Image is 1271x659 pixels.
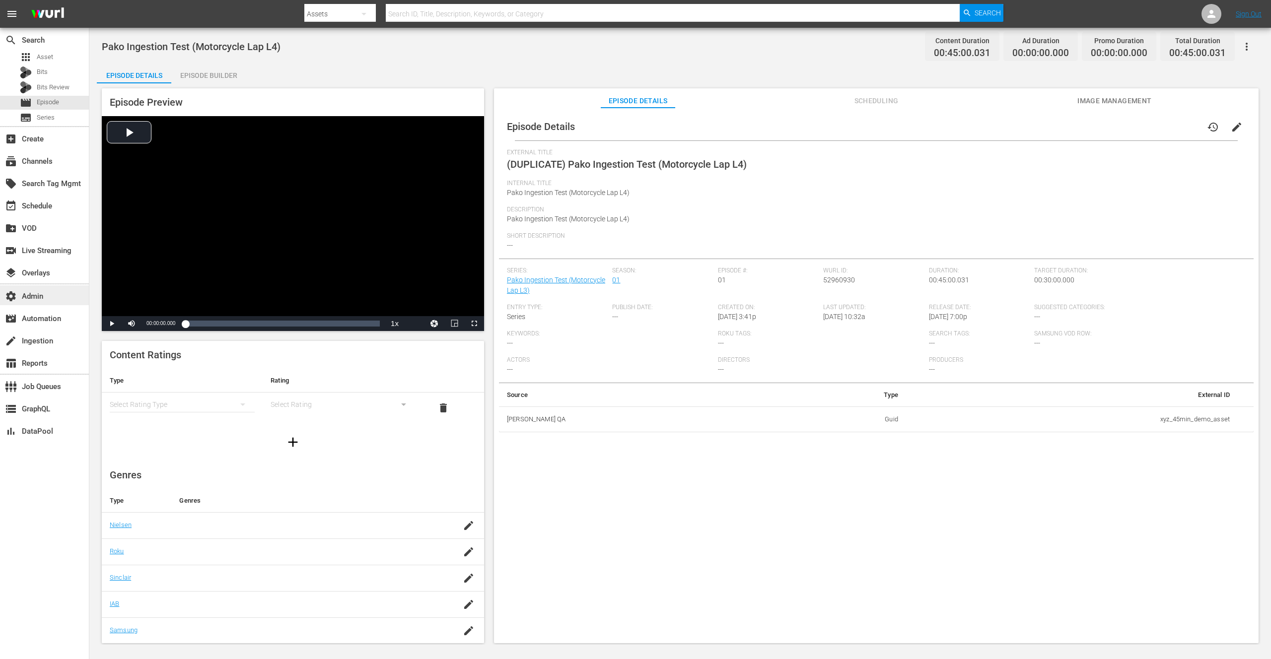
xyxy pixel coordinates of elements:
span: Producers [929,356,1135,364]
span: Series [37,113,55,123]
span: Job Queues [5,381,17,393]
span: 00:00:00.000 [1012,48,1069,59]
a: Roku [110,547,124,555]
div: Bits Review [20,81,32,93]
span: Bits [37,67,48,77]
span: Pako Ingestion Test (Motorcycle Lap L4) [507,189,630,197]
a: IAB [110,600,119,607]
span: Image Management [1077,95,1152,107]
span: history [1207,121,1219,133]
th: Type [102,369,263,393]
span: 01 [718,276,726,284]
span: (DUPLICATE) Pako Ingestion Test (Motorcycle Lap L4) [507,158,747,170]
span: Release Date: [929,304,1029,312]
span: Series [20,112,32,124]
img: ans4CAIJ8jUAAAAAAAAAAAAAAAAAAAAAAAAgQb4GAAAAAAAAAAAAAAAAAAAAAAAAJMjXAAAAAAAAAAAAAAAAAAAAAAAAgAT5G... [24,2,71,26]
span: --- [1034,313,1040,321]
span: Roku Tags: [718,330,924,338]
th: Source [499,383,789,407]
span: Reports [5,357,17,369]
span: Bits Review [37,82,70,92]
span: 52960930 [823,276,855,284]
span: Automation [5,313,17,325]
button: Play [102,316,122,331]
button: Playback Rate [385,316,405,331]
div: Ad Duration [1012,34,1069,48]
span: --- [507,339,513,347]
a: Samsung [110,626,138,634]
span: Series [507,313,525,321]
span: [DATE] 10:32a [823,313,865,321]
div: Episode Details [97,64,171,87]
span: Series: [507,267,607,275]
span: Description [507,206,1241,214]
div: Total Duration [1169,34,1226,48]
span: --- [929,339,935,347]
span: Duration: [929,267,1029,275]
div: Progress Bar [185,321,380,327]
th: Genres [171,489,442,513]
span: 00:45:00.031 [1169,48,1226,59]
span: Short Description [507,232,1241,240]
a: Sinclair [110,574,131,581]
button: Jump To Time [424,316,444,331]
th: [PERSON_NAME] QA [499,406,789,432]
span: DataPool [5,425,17,437]
button: delete [431,396,455,420]
span: Wurl ID: [823,267,923,275]
span: Season: [612,267,712,275]
span: Episode #: [718,267,818,275]
span: Keywords: [507,330,713,338]
span: VOD [5,222,17,234]
span: --- [612,313,618,321]
span: Content Ratings [110,349,181,361]
table: simple table [499,383,1254,433]
a: Nielsen [110,521,132,528]
button: Episode Builder [171,64,246,83]
span: Entry Type: [507,304,607,312]
span: 00:00:00.000 [1091,48,1147,59]
span: Search Tag Mgmt [5,178,17,190]
span: Actors [507,356,713,364]
span: Search Tags: [929,330,1029,338]
span: Overlays [5,267,17,279]
a: 01 [612,276,620,284]
span: Admin [5,290,17,302]
span: [DATE] 3:41p [718,313,756,321]
td: xyz_45min_demo_asset [906,406,1238,432]
span: GraphQL [5,403,17,415]
span: menu [6,8,18,20]
span: --- [718,339,724,347]
span: Episode [20,97,32,109]
table: simple table [102,369,484,423]
span: Episode Preview [110,96,183,108]
button: Episode Details [97,64,171,83]
span: 00:45:00.031 [934,48,990,59]
span: --- [1034,339,1040,347]
span: --- [507,365,513,373]
th: Type [789,383,906,407]
span: Publish Date: [612,304,712,312]
a: Sign Out [1236,10,1262,18]
span: Target Duration: [1034,267,1240,275]
th: External ID [906,383,1238,407]
span: 00:00:00.000 [146,321,175,326]
td: Guid [789,406,906,432]
span: Episode Details [601,95,675,107]
th: Type [102,489,171,513]
span: Episode Details [507,121,575,132]
span: Asset [37,52,53,62]
span: --- [507,241,513,249]
span: Pako Ingestion Test (Motorcycle Lap L4) [102,41,281,53]
span: Created On: [718,304,818,312]
button: Mute [122,316,141,331]
span: [DATE] 7:00p [929,313,967,321]
span: External Title [507,149,1241,157]
span: Genres [110,469,141,481]
span: Channels [5,155,17,167]
span: Suggested Categories: [1034,304,1240,312]
span: Search [5,34,17,46]
span: 00:30:00.000 [1034,276,1074,284]
button: Fullscreen [464,316,484,331]
span: Samsung VOD Row: [1034,330,1134,338]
